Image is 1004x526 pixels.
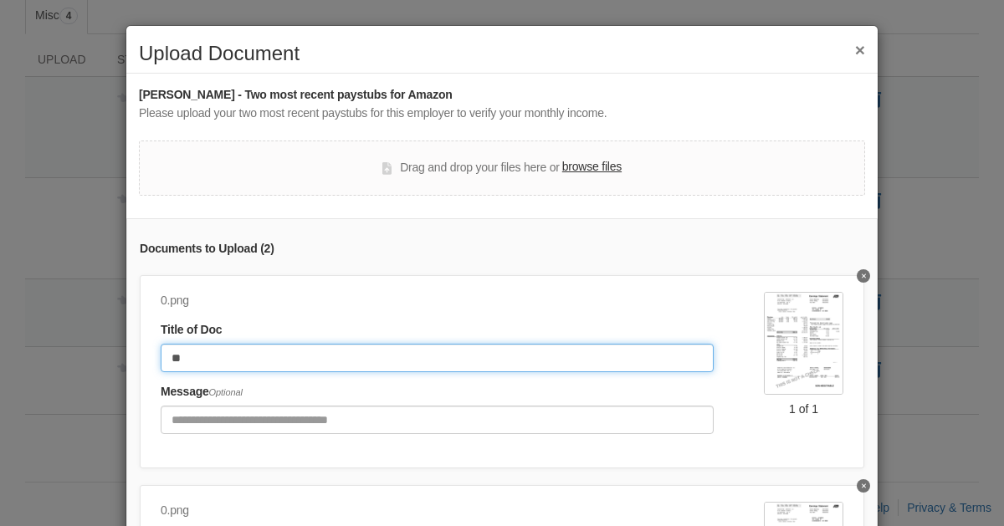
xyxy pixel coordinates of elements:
[161,502,714,520] div: 0.png
[161,292,714,310] div: 0.png
[139,105,865,123] div: Please upload your two most recent paystubs for this employer to verify your monthly income.
[562,158,622,176] label: browse files
[161,344,714,372] input: Document Title
[161,321,222,340] label: Title of Doc
[209,387,243,397] span: Optional
[857,269,870,283] button: Delete pay
[139,43,865,64] h2: Upload Document
[855,41,865,59] button: ×
[764,401,843,417] div: 1 of 1
[382,158,622,178] div: Drag and drop your files here or
[161,383,243,401] label: Message
[140,240,864,258] div: Documents to Upload ( 2 )
[764,292,843,394] img: 0.png
[139,86,865,105] div: [PERSON_NAME] - Two most recent paystubs for Amazon
[857,479,870,493] button: Delete undefined
[161,406,714,434] input: Include any comments on this document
